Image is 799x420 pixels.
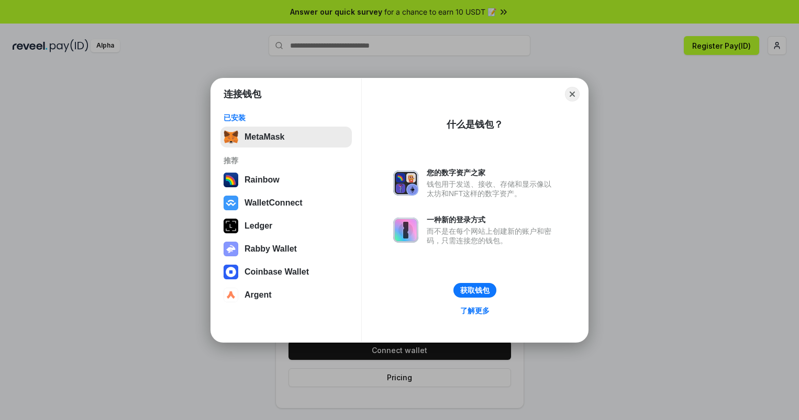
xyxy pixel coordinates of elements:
button: Ledger [220,215,352,236]
img: svg+xml,%3Csvg%20xmlns%3D%22http%3A%2F%2Fwww.w3.org%2F2000%2Fsvg%22%20width%3D%2228%22%20height%3... [224,219,238,233]
div: Ledger [245,221,272,231]
div: Argent [245,290,272,300]
img: svg+xml,%3Csvg%20width%3D%2228%22%20height%3D%2228%22%20viewBox%3D%220%200%2028%2028%22%20fill%3D... [224,265,238,279]
button: WalletConnect [220,192,352,213]
div: 获取钱包 [460,286,490,295]
button: Close [565,87,580,101]
img: svg+xml,%3Csvg%20xmlns%3D%22http%3A%2F%2Fwww.w3.org%2F2000%2Fsvg%22%20fill%3D%22none%22%20viewBox... [393,218,418,243]
img: svg+xml,%3Csvg%20fill%3D%22none%22%20height%3D%2233%22%20viewBox%3D%220%200%2035%2033%22%20width%... [224,130,238,144]
div: 而不是在每个网站上创建新的账户和密码，只需连接您的钱包。 [427,226,557,245]
button: 获取钱包 [453,283,496,298]
div: 了解更多 [460,306,490,315]
img: svg+xml,%3Csvg%20width%3D%2228%22%20height%3D%2228%22%20viewBox%3D%220%200%2028%2028%22%20fill%3D... [224,288,238,302]
img: svg+xml,%3Csvg%20width%3D%2228%22%20height%3D%2228%22%20viewBox%3D%220%200%2028%2028%22%20fill%3D... [224,196,238,210]
div: 您的数字资产之家 [427,168,557,177]
button: MetaMask [220,127,352,147]
button: Argent [220,285,352,305]
div: Coinbase Wallet [245,267,309,277]
div: 什么是钱包？ [447,118,503,131]
div: 已安装 [224,113,349,122]
h1: 连接钱包 [224,88,261,100]
div: Rainbow [245,175,280,185]
div: WalletConnect [245,198,303,208]
img: svg+xml,%3Csvg%20xmlns%3D%22http%3A%2F%2Fwww.w3.org%2F2000%2Fsvg%22%20fill%3D%22none%22%20viewBox... [393,171,418,196]
div: MetaMask [245,132,284,142]
button: Rainbow [220,169,352,190]
button: Rabby Wallet [220,239,352,259]
div: 钱包用于发送、接收、存储和显示像以太坊和NFT这样的数字资产。 [427,179,557,198]
img: svg+xml,%3Csvg%20xmlns%3D%22http%3A%2F%2Fwww.w3.org%2F2000%2Fsvg%22%20fill%3D%22none%22%20viewBox... [224,242,238,256]
div: 推荐 [224,156,349,165]
div: Rabby Wallet [245,244,297,254]
img: svg+xml,%3Csvg%20width%3D%22120%22%20height%3D%22120%22%20viewBox%3D%220%200%20120%20120%22%20fil... [224,173,238,187]
button: Coinbase Wallet [220,262,352,282]
div: 一种新的登录方式 [427,215,557,224]
a: 了解更多 [454,304,496,317]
